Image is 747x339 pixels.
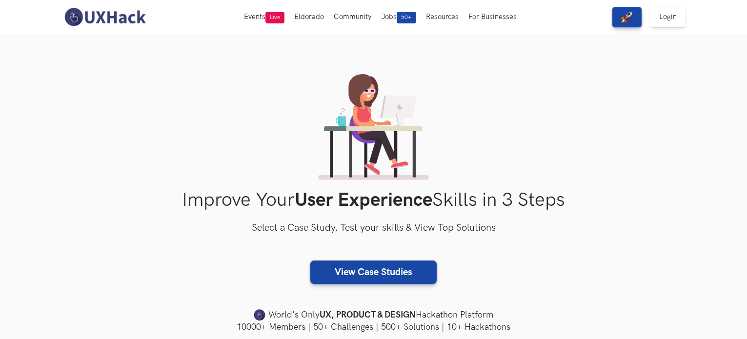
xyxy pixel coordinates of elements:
[254,309,265,321] img: uxhack-favicon-image.png
[320,308,416,322] strong: UX, PRODUCT & DESIGN
[310,260,437,284] a: View Case Studies
[61,7,148,27] img: UXHack-logo.png
[61,189,686,212] h1: Improve Your Skills in 3 Steps
[621,11,633,23] img: rocket
[265,12,284,23] span: Live
[650,7,686,27] a: Login
[397,12,416,23] span: 50+
[61,220,686,236] h3: Select a Case Study, Test your skills & View Top Solutions
[295,189,432,212] strong: User Experience
[318,74,429,180] img: lady working on laptop
[61,321,686,333] h4: 10000+ Members | 50+ Challenges | 500+ Solutions | 10+ Hackathons
[61,308,686,322] h4: World's Only Hackathon Platform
